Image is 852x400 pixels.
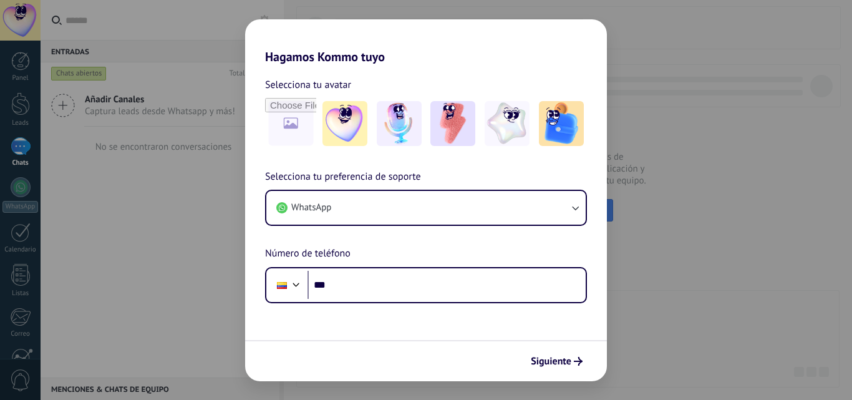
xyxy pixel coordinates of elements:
[291,202,331,214] span: WhatsApp
[265,246,351,262] span: Número de teléfono
[525,351,588,372] button: Siguiente
[485,101,530,146] img: -4.jpeg
[270,272,294,298] div: Colombia: + 57
[531,357,571,366] span: Siguiente
[322,101,367,146] img: -1.jpeg
[539,101,584,146] img: -5.jpeg
[245,19,607,64] h2: Hagamos Kommo tuyo
[430,101,475,146] img: -3.jpeg
[377,101,422,146] img: -2.jpeg
[266,191,586,225] button: WhatsApp
[265,169,421,185] span: Selecciona tu preferencia de soporte
[265,77,351,93] span: Selecciona tu avatar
